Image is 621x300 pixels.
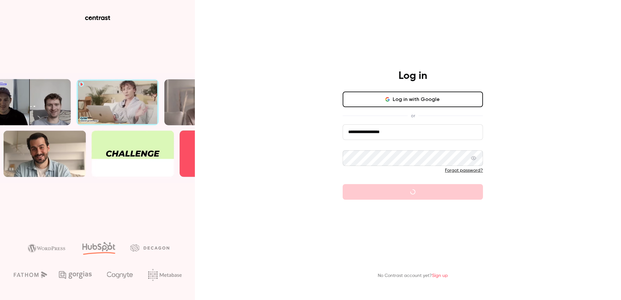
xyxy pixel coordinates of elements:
img: decagon [130,244,169,251]
h4: Log in [399,69,427,82]
span: or [408,112,418,119]
a: Forgot password? [445,168,483,173]
button: Log in with Google [343,92,483,107]
p: No Contrast account yet? [378,272,448,279]
a: Sign up [432,273,448,278]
